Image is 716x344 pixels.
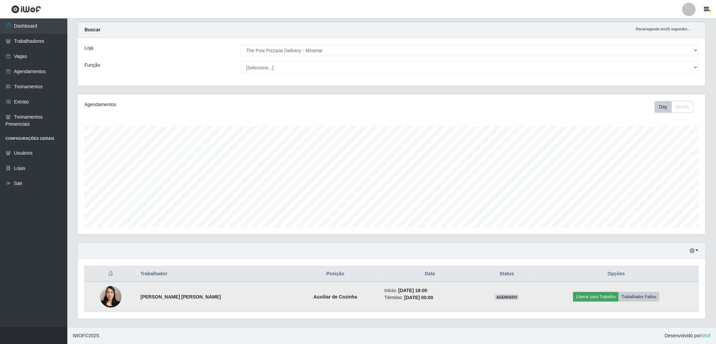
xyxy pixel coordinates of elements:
[672,101,693,113] button: Month
[84,44,93,52] label: Loja
[84,62,100,69] label: Função
[73,332,100,339] span: © 2025 .
[479,266,534,282] th: Status
[11,5,41,13] img: CoreUI Logo
[313,294,357,300] strong: Auxiliar de Cozinha
[495,294,519,300] span: AGENDADO
[136,266,290,282] th: Trabalhador
[636,27,691,31] i: Recarregando em 26 segundos...
[655,101,693,113] div: First group
[655,101,699,113] div: Toolbar with button groups
[384,287,475,294] li: Início:
[619,292,659,302] button: Trabalhador Faltou
[573,292,619,302] button: Liberar para Trabalho
[655,101,672,113] button: Day
[380,266,479,282] th: Data
[398,288,427,293] time: [DATE] 18:00
[290,266,380,282] th: Posição
[140,294,221,300] strong: [PERSON_NAME] [PERSON_NAME]
[100,282,122,311] img: 1753969834649.jpeg
[404,295,433,300] time: [DATE] 00:00
[534,266,698,282] th: Opções
[665,332,711,339] span: Desenvolvido por
[73,333,85,338] span: IWOF
[384,294,475,301] li: Término:
[701,333,711,338] a: iWof
[84,27,100,32] strong: Buscar
[84,101,335,108] div: Agendamentos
